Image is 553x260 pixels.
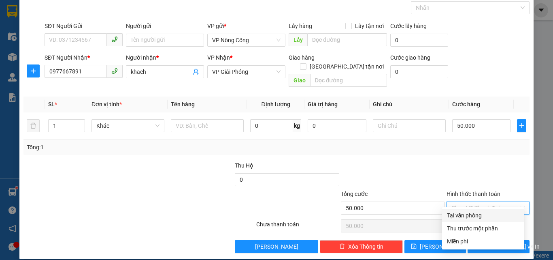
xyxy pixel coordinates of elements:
input: Cước lấy hàng [390,34,448,47]
span: user-add [193,69,199,75]
span: Cước hàng [452,101,480,107]
input: Ghi Chú [373,119,446,132]
button: delete [27,119,40,132]
span: plus [517,122,526,129]
span: VP Giải Phóng [212,66,281,78]
span: Lấy [289,33,307,46]
span: kg [293,119,301,132]
button: plus [517,119,526,132]
div: Miễn phí [447,237,519,246]
img: logo [4,24,16,52]
div: Thu trước một phần [447,224,519,233]
button: save[PERSON_NAME] [404,240,466,253]
div: SĐT Người Gửi [45,21,123,30]
span: [PERSON_NAME] [255,242,298,251]
div: SĐT Người Nhận [45,53,123,62]
span: VP Nông Cống [212,34,281,46]
div: Người gửi [126,21,204,30]
label: Hình thức thanh toán [447,191,500,197]
span: Tổng cước [341,191,368,197]
span: [GEOGRAPHIC_DATA] tận nơi [306,62,387,71]
input: VD: Bàn, Ghế [171,119,244,132]
input: Dọc đường [307,33,387,46]
span: Đơn vị tính [91,101,122,107]
span: Khác [96,120,160,132]
span: plus [27,68,39,74]
span: phone [111,68,118,74]
span: SL [48,101,55,107]
span: Lấy hàng [289,23,312,29]
button: [PERSON_NAME] [235,240,318,253]
label: Cước lấy hàng [390,23,427,29]
span: Lấy tận nơi [352,21,387,30]
span: Tên hàng [171,101,195,107]
div: VP gửi [207,21,285,30]
label: Cước giao hàng [390,54,430,61]
div: Chưa thanh toán [255,220,340,234]
span: delete [339,243,345,250]
span: Xóa Thông tin [348,242,383,251]
strong: CHUYỂN PHÁT NHANH ĐÔNG LÝ [17,6,68,33]
span: save [411,243,417,250]
div: Tổng: 1 [27,143,214,152]
span: Giá trị hàng [308,101,338,107]
strong: PHIẾU BIÊN NHẬN [20,45,64,62]
span: SĐT XE [28,34,55,43]
th: Ghi chú [370,97,449,112]
button: plus [27,64,40,77]
input: 0 [308,119,366,132]
input: Dọc đường [310,74,387,87]
div: Tại văn phòng [447,211,519,220]
span: Giao hàng [289,54,315,61]
span: VP Nhận [207,54,230,61]
input: Cước giao hàng [390,65,448,78]
span: Giao [289,74,310,87]
span: NC1508250337 [69,33,117,41]
button: deleteXóa Thông tin [320,240,403,253]
span: [PERSON_NAME] [420,242,463,251]
span: Định lượng [261,101,290,107]
span: Thu Hộ [235,162,253,169]
button: printer[PERSON_NAME] và In [468,240,530,253]
div: Người nhận [126,53,204,62]
span: phone [111,36,118,43]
